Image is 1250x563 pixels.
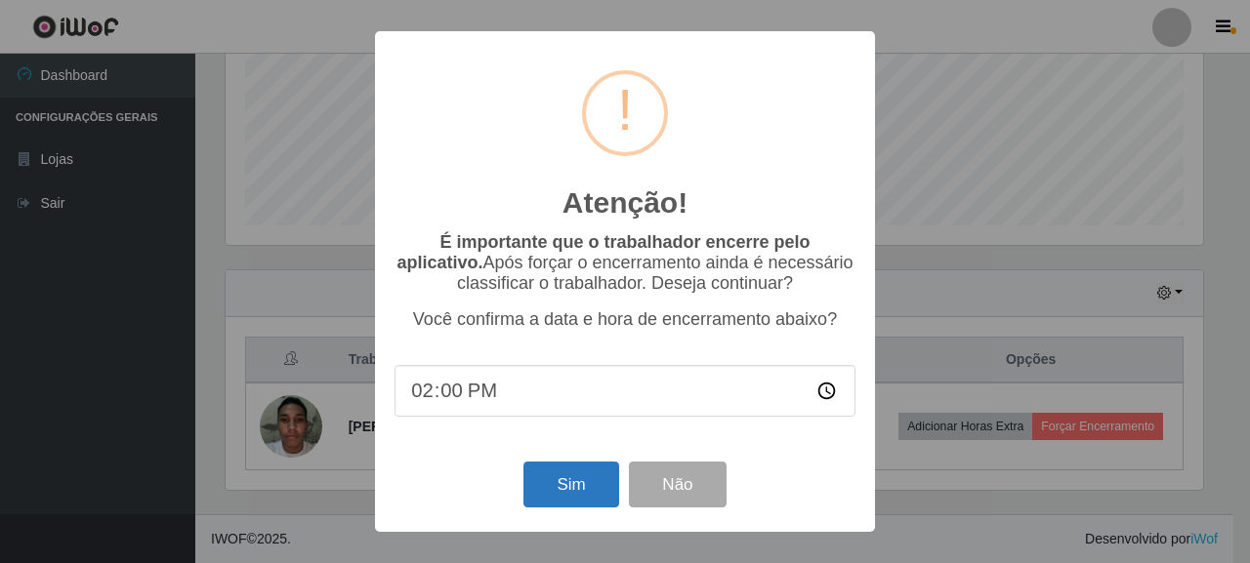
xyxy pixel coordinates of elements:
[395,309,855,330] p: Você confirma a data e hora de encerramento abaixo?
[396,232,810,272] b: É importante que o trabalhador encerre pelo aplicativo.
[395,232,855,294] p: Após forçar o encerramento ainda é necessário classificar o trabalhador. Deseja continuar?
[523,462,618,507] button: Sim
[629,462,726,507] button: Não
[562,185,687,221] h2: Atenção!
